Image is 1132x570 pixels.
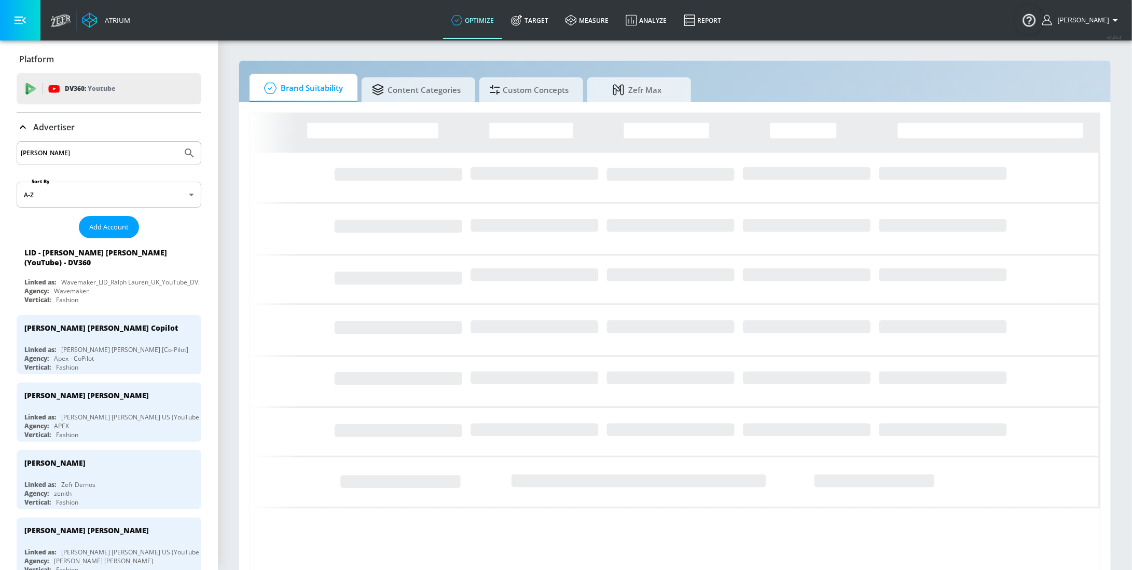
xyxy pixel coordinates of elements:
[24,278,56,287] div: Linked as:
[61,278,209,287] div: Wavemaker_LID_Ralph Lauren_UK_YouTube_DV360
[17,182,201,208] div: A-Z
[61,413,201,422] div: [PERSON_NAME] [PERSON_NAME] US (YouTube)
[17,242,201,307] div: LID - [PERSON_NAME] [PERSON_NAME] (YouTube) - DV360Linked as:Wavemaker_LID_Ralph Lauren_UK_YouTub...
[178,142,201,165] button: Submit Search
[19,53,54,65] p: Platform
[24,323,178,333] div: [PERSON_NAME] [PERSON_NAME] Copilot
[17,73,201,104] div: DV360: Youtube
[17,450,201,509] div: [PERSON_NAME]Linked as:Zefr DemosAgency:zenithVertical:Fashion
[503,2,557,39] a: Target
[24,557,49,565] div: Agency:
[21,146,178,160] input: Search by name
[24,354,49,363] div: Agency:
[61,548,201,557] div: [PERSON_NAME] [PERSON_NAME] US (YouTube)
[17,315,201,374] div: [PERSON_NAME] [PERSON_NAME] CopilotLinked as:[PERSON_NAME] [PERSON_NAME] [Co-Pilot]Agency:Apex - ...
[61,480,95,489] div: Zefr Demos
[17,45,201,74] div: Platform
[56,430,78,439] div: Fashion
[82,12,130,28] a: Atrium
[89,221,129,233] span: Add Account
[24,489,49,498] div: Agency:
[17,383,201,442] div: [PERSON_NAME] [PERSON_NAME]Linked as:[PERSON_NAME] [PERSON_NAME] US (YouTube)Agency:APEXVertical:...
[617,2,675,39] a: Analyze
[54,557,153,565] div: [PERSON_NAME] [PERSON_NAME]
[56,295,78,304] div: Fashion
[24,458,86,468] div: [PERSON_NAME]
[24,430,51,439] div: Vertical:
[88,83,115,94] p: Youtube
[24,295,51,304] div: Vertical:
[24,498,51,507] div: Vertical:
[675,2,730,39] a: Report
[79,216,139,238] button: Add Account
[1054,17,1109,24] span: login as: stephanie.wolklin@zefr.com
[490,77,569,102] span: Custom Concepts
[24,548,56,557] div: Linked as:
[24,248,184,267] div: LID - [PERSON_NAME] [PERSON_NAME] (YouTube) - DV360
[1042,14,1122,26] button: [PERSON_NAME]
[61,345,188,354] div: [PERSON_NAME] [PERSON_NAME] [Co-Pilot]
[557,2,617,39] a: measure
[372,77,461,102] span: Content Categories
[24,287,49,295] div: Agency:
[24,525,149,535] div: [PERSON_NAME] [PERSON_NAME]
[24,363,51,372] div: Vertical:
[1107,34,1122,40] span: v 4.25.4
[24,345,56,354] div: Linked as:
[54,354,94,363] div: Apex - CoPilot
[1015,5,1044,34] button: Open Resource Center
[33,121,75,133] p: Advertiser
[56,498,78,507] div: Fashion
[54,422,69,430] div: APEX
[443,2,503,39] a: optimize
[54,287,89,295] div: Wavemaker
[65,83,115,94] p: DV360:
[24,390,149,400] div: [PERSON_NAME] [PERSON_NAME]
[54,489,72,498] div: zenith
[598,77,677,102] span: Zefr Max
[56,363,78,372] div: Fashion
[260,76,343,101] span: Brand Suitability
[30,178,52,185] label: Sort By
[24,480,56,489] div: Linked as:
[101,16,130,25] div: Atrium
[24,413,56,422] div: Linked as:
[17,113,201,142] div: Advertiser
[24,422,49,430] div: Agency:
